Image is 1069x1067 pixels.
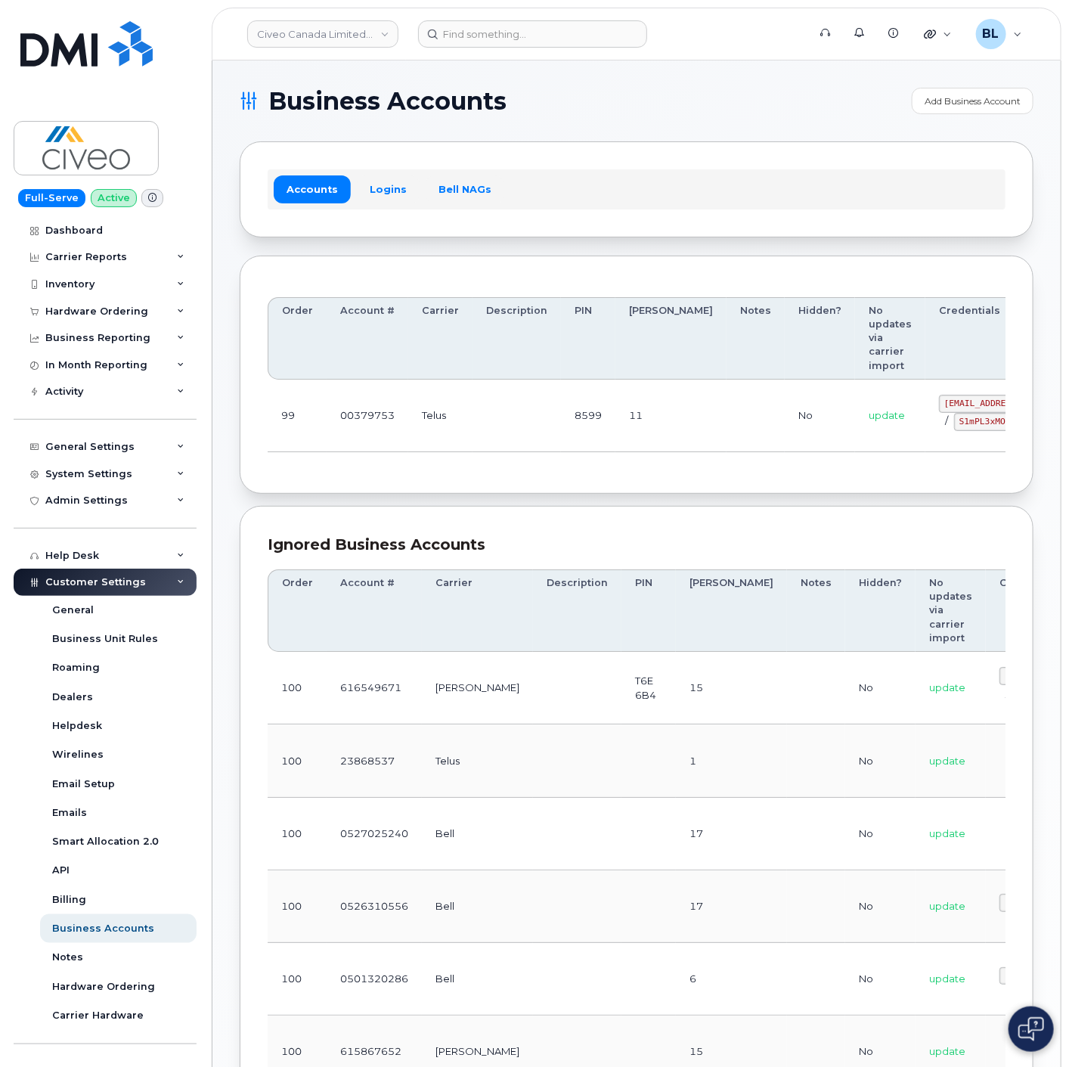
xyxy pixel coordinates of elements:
[676,569,787,652] th: [PERSON_NAME]
[422,569,533,652] th: Carrier
[268,569,327,652] th: Order
[945,414,948,426] span: /
[422,870,533,943] td: Bell
[676,943,787,1016] td: 6
[727,297,785,380] th: Notes
[327,297,408,380] th: Account #
[268,798,327,870] td: 100
[422,652,533,724] td: [PERSON_NAME]
[676,724,787,797] td: 1
[621,652,676,724] td: T6E 6B4
[845,724,916,797] td: No
[327,943,422,1016] td: 0501320286
[845,798,916,870] td: No
[954,413,1031,431] code: S1mPL3xMOB!47
[327,652,422,724] td: 616549671
[676,652,787,724] td: 15
[929,1045,965,1057] span: update
[929,827,965,839] span: update
[533,569,621,652] th: Description
[929,681,965,693] span: update
[615,297,727,380] th: [PERSON_NAME]
[615,380,727,452] td: 11
[621,569,676,652] th: PIN
[268,534,1005,556] div: Ignored Business Accounts
[1018,1017,1044,1041] img: Open chat
[676,870,787,943] td: 17
[845,652,916,724] td: No
[787,569,845,652] th: Notes
[422,724,533,797] td: Telus
[357,175,420,203] a: Logins
[268,943,327,1016] td: 100
[268,724,327,797] td: 100
[473,297,561,380] th: Description
[268,297,327,380] th: Order
[327,798,422,870] td: 0527025240
[327,870,422,943] td: 0526310556
[268,90,507,113] span: Business Accounts
[327,724,422,797] td: 23868537
[274,175,351,203] a: Accounts
[327,569,422,652] th: Account #
[869,409,905,421] span: update
[785,297,855,380] th: Hidden?
[845,870,916,943] td: No
[268,380,327,452] td: 99
[929,755,965,767] span: update
[327,380,408,452] td: 00379753
[422,798,533,870] td: Bell
[916,569,986,652] th: No updates via carrier import
[912,88,1033,114] a: Add Business Account
[785,380,855,452] td: No
[422,943,533,1016] td: Bell
[561,297,615,380] th: PIN
[855,297,925,380] th: No updates via carrier import
[408,297,473,380] th: Carrier
[929,972,965,985] span: update
[845,943,916,1016] td: No
[676,798,787,870] td: 17
[929,900,965,912] span: update
[268,870,327,943] td: 100
[845,569,916,652] th: Hidden?
[561,380,615,452] td: 8599
[268,652,327,724] td: 100
[408,380,473,452] td: Telus
[426,175,504,203] a: Bell NAGs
